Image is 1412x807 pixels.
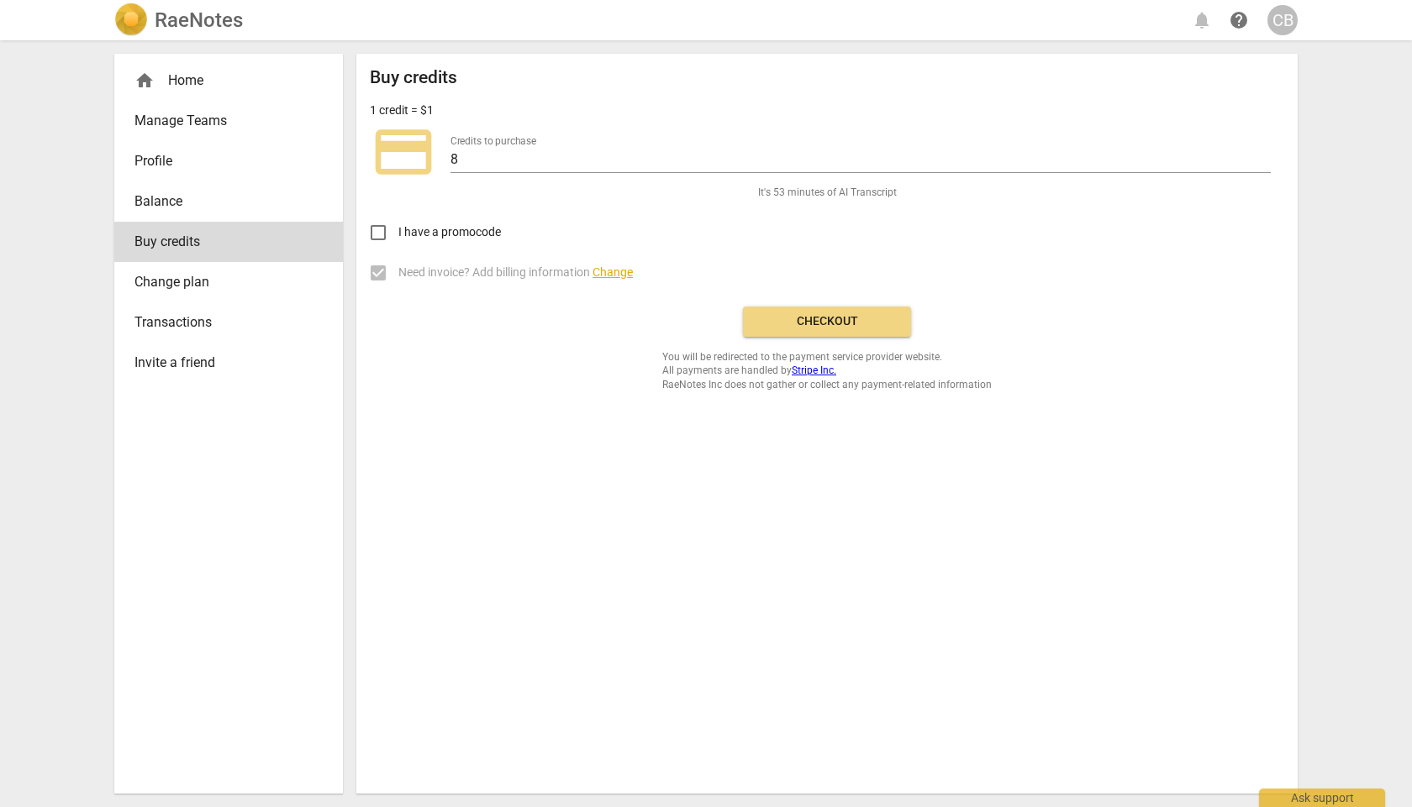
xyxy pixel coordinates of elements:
span: Change [593,265,633,279]
span: Balance [134,191,309,212]
span: I have a promocode [398,223,501,241]
a: Change plan [114,262,343,302]
a: Profile [114,141,343,181]
label: Credits to purchase [450,136,536,146]
span: home [134,71,155,91]
a: Transactions [114,302,343,343]
span: Change plan [134,272,309,292]
span: You will be redirected to the payment service provider website. All payments are handled by RaeNo... [662,350,992,392]
a: Stripe Inc. [792,364,836,376]
h2: Buy credits [370,67,457,88]
span: It's 53 minutes of AI Transcript [758,186,897,200]
span: Need invoice? Add billing information [398,264,633,281]
div: Home [134,71,309,91]
p: 1 credit = $1 [370,102,434,119]
a: Manage Teams [114,101,343,141]
a: Invite a friend [114,343,343,383]
span: help [1229,10,1249,30]
span: credit_card [370,118,437,186]
a: Buy credits [114,222,343,262]
a: Help [1224,5,1254,35]
button: CB [1267,5,1298,35]
a: Balance [114,181,343,222]
div: Ask support [1259,789,1385,807]
span: Invite a friend [134,353,309,373]
span: Transactions [134,312,309,333]
span: Checkout [756,313,898,330]
div: Home [114,60,343,101]
span: Buy credits [134,232,309,252]
img: Logo [114,3,148,37]
button: Checkout [743,307,911,337]
span: Manage Teams [134,111,309,131]
h2: RaeNotes [155,8,243,32]
span: Profile [134,151,309,171]
a: LogoRaeNotes [114,3,243,37]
